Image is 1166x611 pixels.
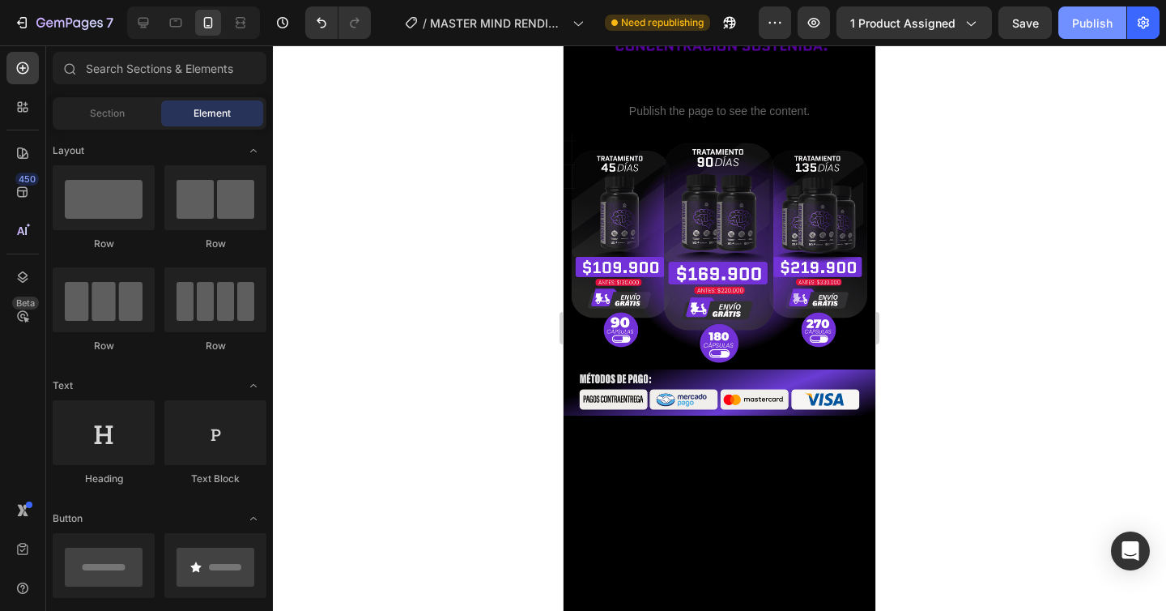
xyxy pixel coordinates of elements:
[164,339,266,353] div: Row
[621,15,704,30] span: Need republishing
[53,511,83,526] span: Button
[53,339,155,353] div: Row
[53,237,155,251] div: Row
[1072,15,1113,32] div: Publish
[240,506,266,532] span: Toggle open
[106,13,113,32] p: 7
[305,6,371,39] div: Undo/Redo
[164,237,266,251] div: Row
[998,6,1052,39] button: Save
[240,138,266,164] span: Toggle open
[1111,532,1150,570] div: Open Intercom Messenger
[240,373,266,399] span: Toggle open
[6,6,121,39] button: 7
[164,472,266,486] div: Text Block
[53,472,155,486] div: Heading
[836,6,992,39] button: 1 product assigned
[423,15,427,32] span: /
[194,106,231,121] span: Element
[1012,16,1039,30] span: Save
[850,15,955,32] span: 1 product assigned
[90,106,125,121] span: Section
[15,173,39,186] div: 450
[564,45,875,611] iframe: Design area
[53,378,73,393] span: Text
[430,15,566,32] span: MASTER MIND RENDIMIENTO MENTAL - NEW
[1058,6,1126,39] button: Publish
[12,297,39,310] div: Beta
[53,143,84,158] span: Layout
[53,52,266,84] input: Search Sections & Elements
